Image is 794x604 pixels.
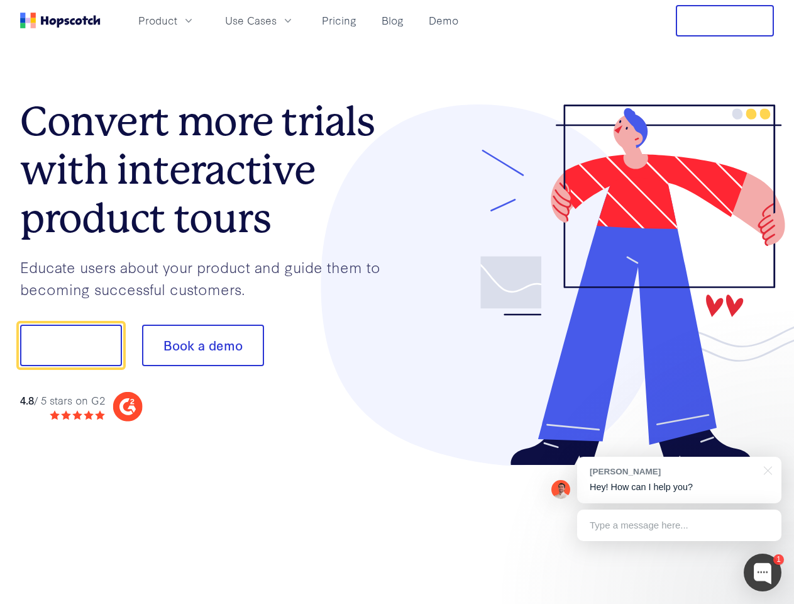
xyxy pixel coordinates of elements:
a: Home [20,13,101,28]
div: [PERSON_NAME] [590,466,756,478]
span: Use Cases [225,13,277,28]
a: Demo [424,10,463,31]
div: / 5 stars on G2 [20,393,105,408]
button: Show me! [20,325,122,366]
button: Free Trial [676,5,774,36]
img: Mark Spera [551,480,570,499]
span: Product [138,13,177,28]
p: Educate users about your product and guide them to becoming successful customers. [20,256,397,299]
p: Hey! How can I help you? [590,481,769,494]
button: Product [131,10,202,31]
div: 1 [773,554,784,565]
div: Type a message here... [577,510,781,541]
a: Blog [377,10,409,31]
h1: Convert more trials with interactive product tours [20,98,397,242]
a: Pricing [317,10,361,31]
button: Book a demo [142,325,264,366]
strong: 4.8 [20,393,34,407]
button: Use Cases [218,10,302,31]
